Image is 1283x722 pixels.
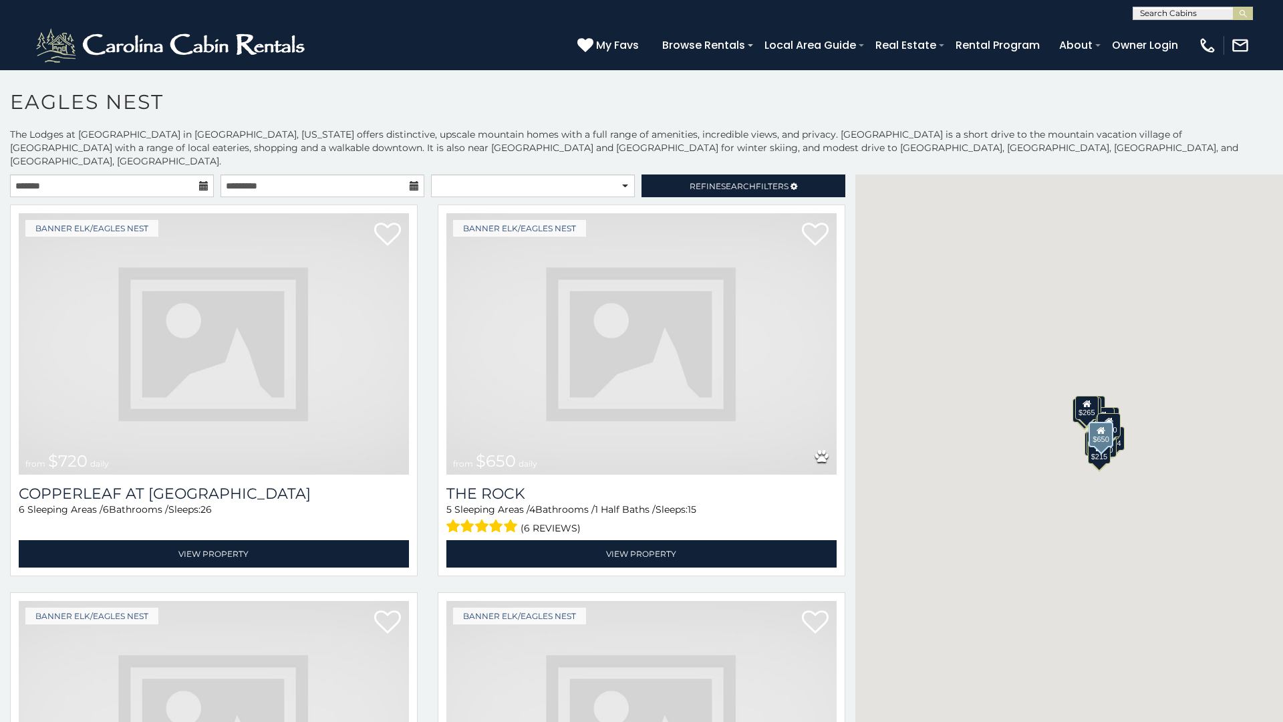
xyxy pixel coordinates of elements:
span: daily [90,459,109,469]
div: $424 [1101,427,1124,451]
img: White-1-2.png [33,25,311,66]
span: 6 [103,503,109,515]
div: $650 [1089,422,1113,447]
a: Real Estate [869,33,943,57]
img: dummy-image.jpg [446,213,837,475]
a: Banner Elk/Eagles Nest [453,220,586,237]
a: View Property [446,540,837,568]
span: My Favs [596,37,639,53]
span: (6 reviews) [521,519,581,537]
span: Refine Filters [690,181,789,191]
a: View Property [19,540,409,568]
a: Rental Program [949,33,1046,57]
a: RefineSearchFilters [641,174,845,197]
div: $200 [1096,406,1119,431]
a: from $650 daily [446,213,837,475]
img: phone-regular-white.png [1198,36,1217,55]
a: Add to favorites [374,221,401,249]
div: $315 [1091,407,1114,431]
div: $230 [1097,413,1120,437]
a: The Rock [446,485,837,503]
a: Add to favorites [802,221,829,249]
div: $285 [1073,398,1095,422]
h3: Copperleaf At Eagles Nest [19,485,409,503]
div: $305 [1085,432,1107,456]
span: $650 [476,451,516,471]
span: from [25,459,45,469]
a: Local Area Guide [758,33,863,57]
span: 6 [19,503,25,515]
a: from $720 daily [19,213,409,475]
span: 4 [529,503,535,515]
a: Copperleaf At [GEOGRAPHIC_DATA] [19,485,409,503]
img: mail-regular-white.png [1231,36,1250,55]
span: Search [721,181,756,191]
span: $720 [48,451,88,471]
a: My Favs [577,37,642,54]
a: Banner Elk/Eagles Nest [453,608,586,624]
span: daily [519,459,537,469]
span: 1 Half Baths / [595,503,656,515]
div: $215 [1088,439,1111,463]
span: 15 [688,503,696,515]
a: Add to favorites [802,609,829,637]
a: Browse Rentals [656,33,752,57]
span: 5 [446,503,452,515]
a: Banner Elk/Eagles Nest [25,608,158,624]
span: from [453,459,473,469]
div: Sleeping Areas / Bathrooms / Sleeps: [19,503,409,537]
div: $305 [1078,396,1101,420]
a: Add to favorites [374,609,401,637]
a: About [1052,33,1099,57]
div: $230 [1087,431,1109,455]
span: 26 [200,503,212,515]
div: Sleeping Areas / Bathrooms / Sleeps: [446,503,837,537]
a: Banner Elk/Eagles Nest [25,220,158,237]
div: $250 [1093,433,1116,457]
div: $265 [1075,396,1098,420]
a: Owner Login [1105,33,1185,57]
img: dummy-image.jpg [19,213,409,475]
